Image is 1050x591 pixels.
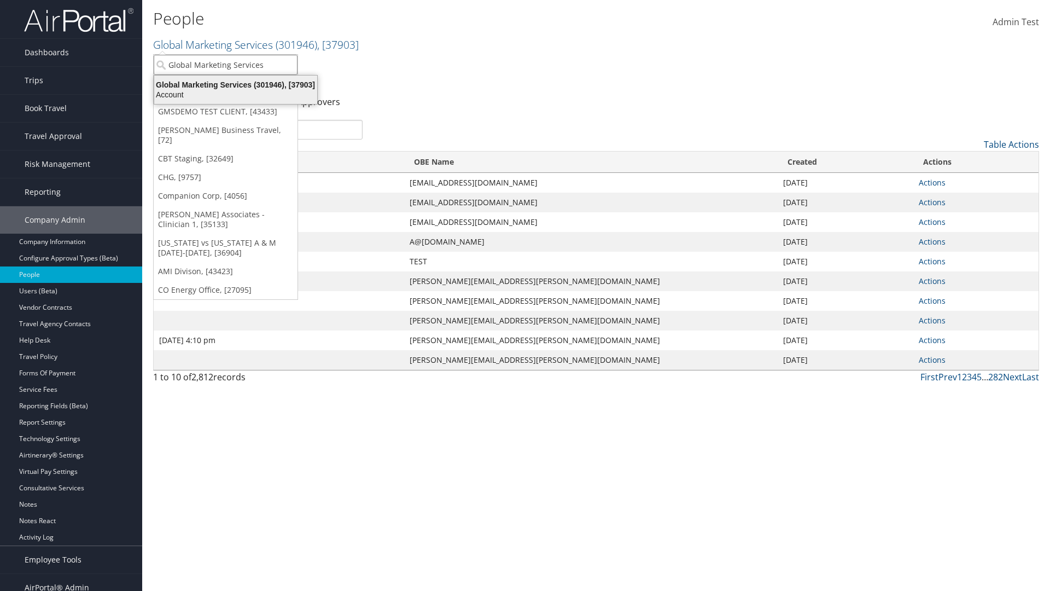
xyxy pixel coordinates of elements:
td: [DATE] [778,271,913,291]
a: Table Actions [984,138,1039,150]
span: 2,812 [191,371,213,383]
span: Trips [25,67,43,94]
h1: People [153,7,744,30]
span: Book Travel [25,95,67,122]
a: First [920,371,938,383]
div: Global Marketing Services (301946), [37903] [148,80,324,90]
a: CHG, [9757] [154,168,297,187]
img: airportal-logo.png [24,7,133,33]
td: [PERSON_NAME][EMAIL_ADDRESS][PERSON_NAME][DOMAIN_NAME] [404,311,778,331]
td: TEST [404,252,778,271]
td: [EMAIL_ADDRESS][DOMAIN_NAME] [404,193,778,212]
div: Account [148,90,324,100]
span: Admin Test [993,16,1039,28]
span: , [ 37903 ] [317,37,359,52]
th: Created: activate to sort column ascending [778,152,913,173]
td: A@[DOMAIN_NAME] [404,232,778,252]
a: Actions [919,217,946,227]
a: CO Energy Office, [27095] [154,281,297,299]
a: Actions [919,256,946,266]
td: [DATE] [778,331,913,350]
a: Global Marketing Services [153,37,359,52]
a: Last [1022,371,1039,383]
a: GMSDEMO TEST CLIENT, [43433] [154,102,297,121]
span: Travel Approval [25,123,82,150]
td: [DATE] 4:10 pm [154,331,404,350]
td: [PERSON_NAME][EMAIL_ADDRESS][PERSON_NAME][DOMAIN_NAME] [404,331,778,350]
a: 4 [972,371,977,383]
td: [DATE] [778,232,913,252]
td: [DATE] [778,193,913,212]
a: AMI Divison, [43423] [154,262,297,281]
a: [US_STATE] vs [US_STATE] A & M [DATE]-[DATE], [36904] [154,234,297,262]
td: [PERSON_NAME][EMAIL_ADDRESS][PERSON_NAME][DOMAIN_NAME] [404,350,778,370]
th: OBE Name: activate to sort column ascending [404,152,778,173]
td: [DATE] [778,212,913,232]
span: Reporting [25,178,61,206]
span: ( 301946 ) [276,37,317,52]
a: Actions [919,296,946,306]
td: [PERSON_NAME][EMAIL_ADDRESS][PERSON_NAME][DOMAIN_NAME] [404,291,778,311]
a: 282 [988,371,1003,383]
a: Admin Test [993,5,1039,39]
input: Search Accounts [154,55,297,75]
span: Company Admin [25,206,85,234]
div: 1 to 10 of records [153,370,363,389]
a: Actions [919,315,946,326]
a: Actions [919,276,946,286]
span: Employee Tools [25,546,81,573]
a: CBT Staging, [32649] [154,149,297,168]
td: [DATE] [778,291,913,311]
a: Companion Corp, [4056] [154,187,297,205]
a: 2 [962,371,967,383]
span: Risk Management [25,150,90,178]
a: Next [1003,371,1022,383]
a: Prev [938,371,957,383]
span: Dashboards [25,39,69,66]
a: 5 [977,371,982,383]
td: [EMAIL_ADDRESS][DOMAIN_NAME] [404,212,778,232]
a: [PERSON_NAME] Associates - Clinician 1, [35133] [154,205,297,234]
a: [PERSON_NAME] Business Travel, [72] [154,121,297,149]
span: … [982,371,988,383]
th: Actions [913,152,1039,173]
a: Actions [919,236,946,247]
td: [DATE] [778,173,913,193]
td: [DATE] [778,350,913,370]
a: 1 [957,371,962,383]
td: [EMAIL_ADDRESS][DOMAIN_NAME] [404,173,778,193]
a: Approvers [297,96,340,108]
a: Actions [919,335,946,345]
td: [DATE] [778,252,913,271]
td: [PERSON_NAME][EMAIL_ADDRESS][PERSON_NAME][DOMAIN_NAME] [404,271,778,291]
a: Actions [919,197,946,207]
a: 3 [967,371,972,383]
td: [DATE] [778,311,913,331]
a: Actions [919,355,946,365]
a: Actions [919,177,946,188]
